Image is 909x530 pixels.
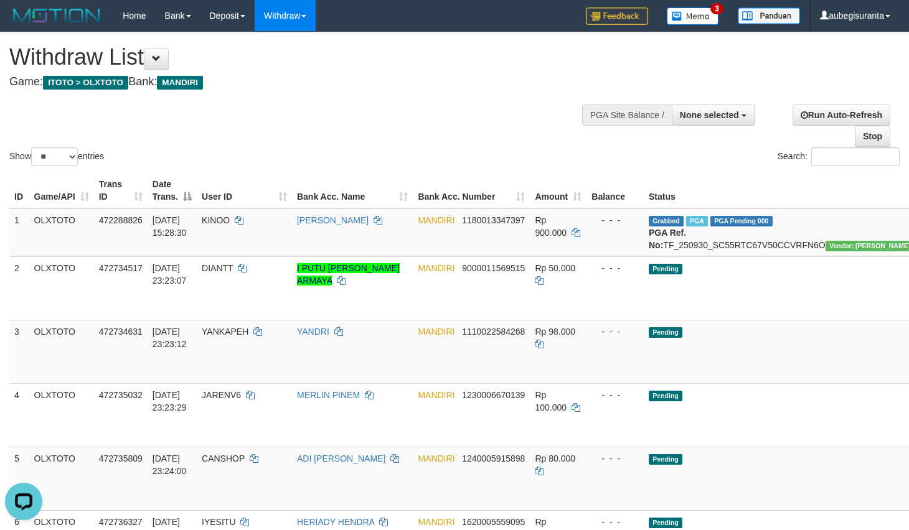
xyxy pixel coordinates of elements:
th: Trans ID: activate to sort column ascending [94,173,148,208]
span: KINOO [202,215,230,225]
span: [DATE] 23:23:07 [153,263,187,286]
th: Date Trans.: activate to sort column descending [148,173,197,208]
span: Marked by aubandrioPGA [686,216,708,226]
a: MERLIN PINEM [297,390,360,400]
div: PGA Site Balance / [582,105,672,126]
span: IYESITU [202,517,235,527]
img: Button%20Memo.svg [667,7,719,25]
span: YANKAPEH [202,327,248,337]
span: Pending [649,391,682,401]
span: Rp 98.000 [535,327,575,337]
span: 472735809 [99,453,143,463]
td: 2 [9,256,29,320]
a: Stop [855,126,890,147]
span: MANDIRI [418,327,454,337]
span: 3 [710,3,723,14]
span: [DATE] 15:28:30 [153,215,187,238]
td: OLXTOTO [29,383,94,447]
div: - - - [591,262,639,274]
th: Game/API: activate to sort column ascending [29,173,94,208]
span: MANDIRI [157,76,203,90]
label: Search: [778,147,900,166]
span: Copy 1110022584268 to clipboard [462,327,525,337]
a: ADI [PERSON_NAME] [297,453,385,463]
h4: Game: Bank: [9,76,593,88]
span: Grabbed [649,216,684,226]
td: OLXTOTO [29,320,94,383]
span: [DATE] 23:23:12 [153,327,187,349]
span: Pending [649,518,682,528]
span: MANDIRI [418,517,454,527]
div: - - - [591,516,639,528]
span: MANDIRI [418,215,454,225]
span: [DATE] 23:24:00 [153,453,187,476]
a: YANDRI [297,327,329,337]
th: Balance [586,173,644,208]
span: Rp 100.000 [535,390,567,412]
span: Pending [649,454,682,465]
span: Rp 80.000 [535,453,575,463]
td: 5 [9,447,29,510]
td: OLXTOTO [29,256,94,320]
th: Bank Acc. Number: activate to sort column ascending [413,173,530,208]
td: 1 [9,208,29,257]
a: HERIADY HENDRA [297,517,374,527]
span: 472736327 [99,517,143,527]
th: Bank Acc. Name: activate to sort column ascending [292,173,413,208]
button: Open LiveChat chat widget [5,5,42,42]
th: ID [9,173,29,208]
label: Show entries [9,147,104,166]
a: [PERSON_NAME] [297,215,369,225]
span: [DATE] 23:23:29 [153,390,187,412]
span: MANDIRI [418,390,454,400]
span: 472735032 [99,390,143,400]
span: ITOTO > OLXTOTO [43,76,128,90]
div: - - - [591,389,639,401]
span: Rp 50.000 [535,263,575,273]
img: Feedback.jpg [586,7,648,25]
div: - - - [591,452,639,465]
td: 4 [9,383,29,447]
span: Copy 9000011569515 to clipboard [462,263,525,273]
span: None selected [680,110,739,120]
span: 472288826 [99,215,143,225]
span: MANDIRI [418,263,454,273]
span: MANDIRI [418,453,454,463]
span: Copy 1230006670139 to clipboard [462,390,525,400]
th: Amount: activate to sort column ascending [530,173,586,208]
td: OLXTOTO [29,208,94,257]
span: Pending [649,327,682,338]
img: MOTION_logo.png [9,6,104,25]
span: Copy 1180013347397 to clipboard [462,215,525,225]
input: Search: [811,147,900,166]
img: panduan.png [738,7,800,24]
span: Rp 900.000 [535,215,567,238]
a: Run Auto-Refresh [793,105,890,126]
span: CANSHOP [202,453,245,463]
button: None selected [672,105,755,126]
span: JARENV6 [202,390,241,400]
h1: Withdraw List [9,45,593,70]
span: PGA Pending [710,216,773,226]
th: User ID: activate to sort column ascending [197,173,292,208]
span: 472734631 [99,327,143,337]
td: OLXTOTO [29,447,94,510]
select: Showentries [31,147,78,166]
a: I PUTU [PERSON_NAME] ARMAYA [297,263,400,286]
td: 3 [9,320,29,383]
span: Copy 1620005559095 to clipboard [462,517,525,527]
b: PGA Ref. No: [649,228,686,250]
div: - - - [591,214,639,226]
span: 472734517 [99,263,143,273]
span: Pending [649,264,682,274]
div: - - - [591,325,639,338]
span: DIANTT [202,263,233,273]
span: Copy 1240005915898 to clipboard [462,453,525,463]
